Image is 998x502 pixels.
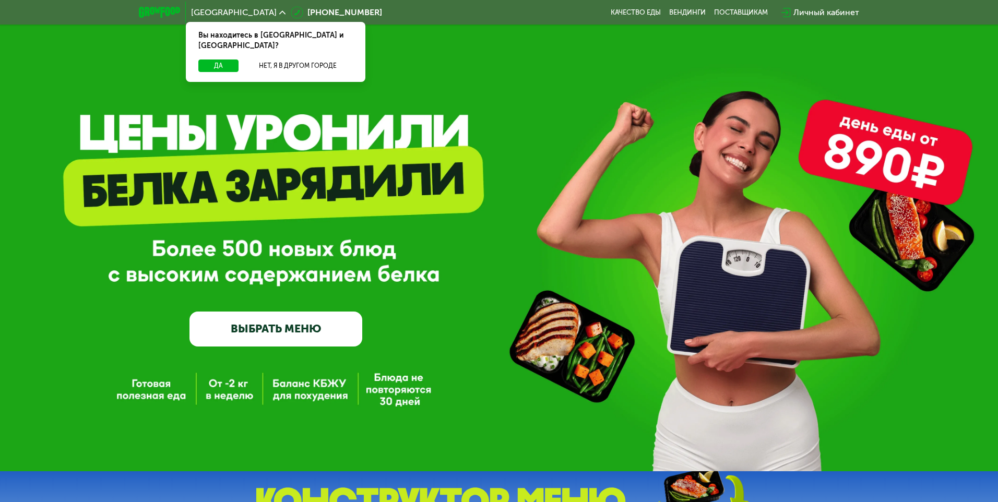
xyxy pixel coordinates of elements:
[714,8,768,17] div: поставщикам
[793,6,859,19] div: Личный кабинет
[189,312,362,346] a: ВЫБРАТЬ МЕНЮ
[243,59,353,72] button: Нет, я в другом городе
[291,6,382,19] a: [PHONE_NUMBER]
[611,8,661,17] a: Качество еды
[669,8,706,17] a: Вендинги
[186,22,365,59] div: Вы находитесь в [GEOGRAPHIC_DATA] и [GEOGRAPHIC_DATA]?
[198,59,239,72] button: Да
[191,8,277,17] span: [GEOGRAPHIC_DATA]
